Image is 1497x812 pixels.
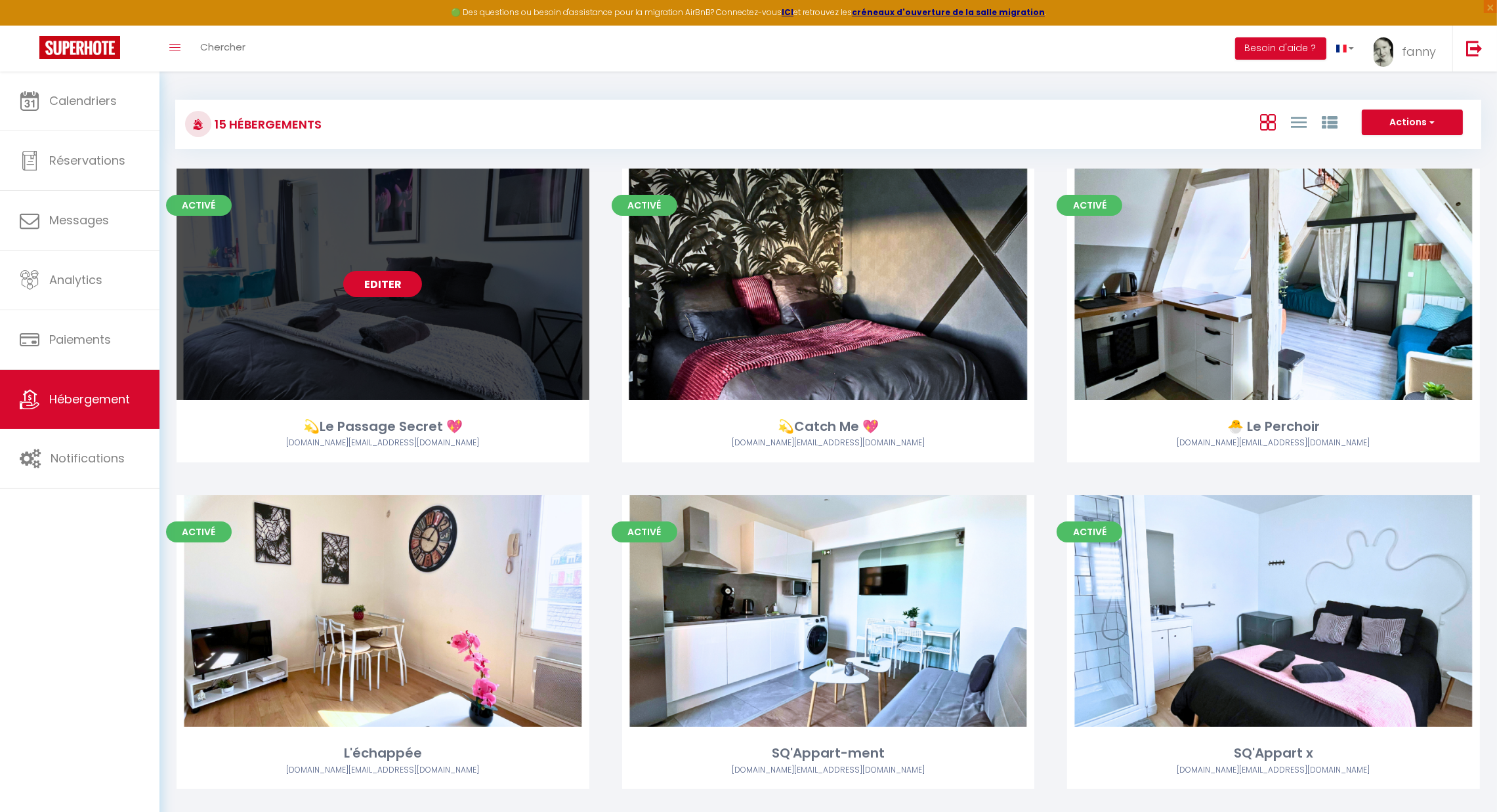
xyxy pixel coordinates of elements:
span: Chercher [200,40,245,54]
h3: 15 Hébergements [211,110,322,139]
a: Chercher [190,26,255,71]
div: Airbnb [622,764,1035,777]
span: Messages [49,212,109,228]
button: Ouvrir le widget de chat LiveChat [11,5,50,45]
span: fanny [1402,43,1436,60]
span: Activé [612,521,677,542]
span: Notifications [51,450,125,466]
span: Réservations [49,152,125,169]
span: Activé [612,195,677,216]
div: Airbnb [1067,437,1480,449]
button: Besoin d'aide ? [1235,37,1326,60]
a: Vue en Liste [1291,111,1307,132]
span: Activé [1057,195,1122,216]
div: Airbnb [177,764,589,777]
span: Activé [1057,521,1122,542]
span: Paiements [49,331,111,348]
button: Actions [1362,110,1463,136]
div: L'échappée [177,743,589,763]
a: ... fanny [1364,26,1452,71]
div: SQ'Appart x [1067,743,1480,763]
div: Airbnb [177,437,589,449]
span: Calendriers [49,92,117,109]
div: 💫Le Passage Secret 💖 [177,416,589,437]
a: Editer [343,271,422,297]
div: 🐣​ Le Perchoir [1067,416,1480,437]
img: Super Booking [39,36,120,59]
a: Vue en Box [1260,111,1276,132]
a: créneaux d'ouverture de la salle migration [852,7,1045,18]
span: Hébergement [49,391,130,407]
a: Vue par Groupe [1322,111,1338,132]
div: SQ'Appart-ment [622,743,1035,763]
span: Activé [166,521,232,542]
img: ... [1374,37,1393,67]
a: ICI [782,7,793,18]
span: Activé [166,195,232,216]
img: logout [1466,40,1483,56]
div: 💫Catch Me 💖 [622,416,1035,437]
span: Analytics [49,272,102,288]
div: Airbnb [1067,764,1480,777]
div: Airbnb [622,437,1035,449]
